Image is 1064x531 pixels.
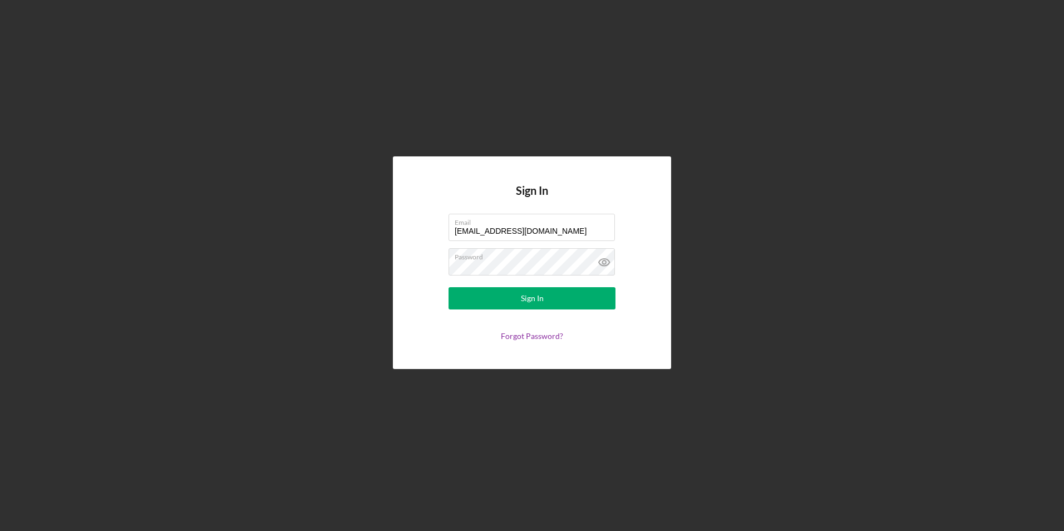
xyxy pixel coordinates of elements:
[449,287,615,309] button: Sign In
[455,249,615,261] label: Password
[521,287,544,309] div: Sign In
[516,184,548,214] h4: Sign In
[501,331,563,341] a: Forgot Password?
[455,214,615,227] label: Email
